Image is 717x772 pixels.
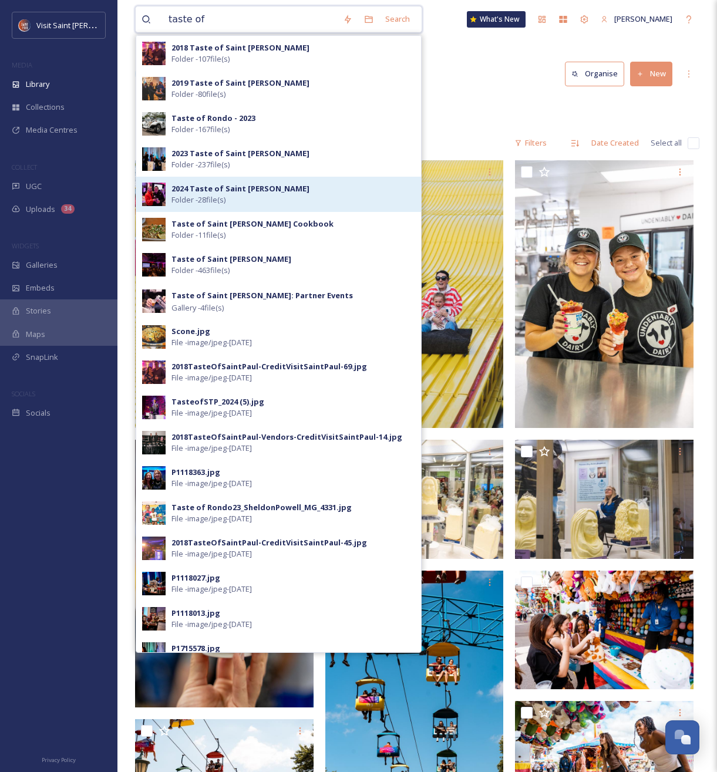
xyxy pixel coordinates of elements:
[142,431,166,454] img: 491ce542-27cd-4382-a5e1-6796ed92f884.jpg
[142,218,166,241] img: 20814d29-9436-4155-9993-c8cc994f35b7.jpg
[171,42,309,53] strong: 2018 Taste of Saint [PERSON_NAME]
[171,159,230,170] span: Folder - 237 file(s)
[142,466,166,490] img: dda50671-0467-4ce4-a48f-50271f63ae2d.jpg
[26,352,58,363] span: SnapLink
[26,181,42,192] span: UGC
[665,720,699,754] button: Open Chat
[142,42,166,65] img: 3589ef32-c9c9-40a0-8457-4366ab56f69e.jpg
[142,572,166,595] img: 02dd0a65-0227-45fd-b3fe-27667611049b.jpg
[171,113,255,123] strong: Taste of Rondo - 2023
[585,132,645,154] div: Date Created
[171,431,402,443] div: 2018TasteOfSaintPaul-Vendors-CreditVisitSaintPaul-14.jpg
[171,194,225,205] span: Folder - 28 file(s)
[135,137,163,149] span: 112 file s
[142,501,166,525] img: a92b3e91-f475-4112-8f0b-a7aa5e5f2b4f.jpg
[171,407,252,419] span: File - image/jpeg - [DATE]
[515,160,694,428] img: ext_1759785380.433993_maria.hayden@mnstatefair.org-MNSF2024-Berndt-7408178.jpg
[171,290,353,301] strong: Taste of Saint [PERSON_NAME]: Partner Events
[171,89,225,100] span: Folder - 80 file(s)
[142,396,166,419] img: 1a1a8b9b-a34c-4243-990f-f2a38f8682a1.jpg
[171,443,252,454] span: File - image/jpeg - [DATE]
[142,112,166,136] img: 55604770-73be-491c-a9b7-690ae75563d1.jpg
[12,241,39,250] span: WIDGETS
[171,326,210,337] div: Scone.jpg
[171,608,220,619] div: P1118013.jpg
[142,360,166,384] img: 3589ef32-c9c9-40a0-8457-4366ab56f69e.jpg
[171,254,291,264] strong: Taste of Saint [PERSON_NAME]
[26,282,55,294] span: Embeds
[467,11,526,28] a: What's New
[171,148,309,159] strong: 2023 Taste of Saint [PERSON_NAME]
[12,60,32,69] span: MEDIA
[171,218,334,229] strong: Taste of Saint [PERSON_NAME] Cookbook
[142,147,166,171] img: 14b1f472-c22e-4877-918b-c56119d008b4.jpg
[26,79,49,90] span: Library
[135,160,314,428] img: ext_1759785642.698313_maria.hayden@mnstatefair.org-MNSFKickOff2025-Berndt-7400130 (1).jpg
[171,643,220,654] div: P1715578.jpg
[171,77,309,88] strong: 2019 Taste of Saint [PERSON_NAME]
[379,8,416,31] div: Search
[171,230,225,241] span: Folder - 11 file(s)
[171,372,252,383] span: File - image/jpeg - [DATE]
[26,329,45,340] span: Maps
[135,440,314,707] img: ext_1759785379.64774_maria.hayden@mnstatefair.org-MNSF2024-Berndt-7408198.jpg
[26,102,65,113] span: Collections
[595,8,678,31] a: [PERSON_NAME]
[171,548,252,559] span: File - image/jpeg - [DATE]
[171,53,230,65] span: Folder - 107 file(s)
[171,124,230,135] span: Folder - 167 file(s)
[12,163,37,171] span: COLLECT
[142,607,166,631] img: 6a663596-33f1-452c-9c7b-8bdc795f3494.jpg
[36,19,130,31] span: Visit Saint [PERSON_NAME]
[614,14,672,24] span: [PERSON_NAME]
[142,537,166,560] img: 327afe49-5bd8-4b9a-a4f4-dec631673831.jpg
[142,253,166,277] img: 65c98dbf-d87d-498a-812b-59ec7df418c8.jpg
[171,584,252,595] span: File - image/jpeg - [DATE]
[142,183,166,206] img: e3f2f390-bda5-426c-8ba4-8b3ee1a12933.jpg
[42,756,76,764] span: Privacy Policy
[171,502,352,513] div: Taste of Rondo23_SheldonPowell_MG_4331.jpg
[565,62,624,86] button: Organise
[26,259,58,271] span: Galleries
[171,478,252,489] span: File - image/jpeg - [DATE]
[171,467,220,478] div: P1118363.jpg
[171,337,252,348] span: File - image/jpeg - [DATE]
[171,302,224,313] span: Gallery - 4 file(s)
[171,265,230,276] span: Folder - 463 file(s)
[19,19,31,31] img: Visit%20Saint%20Paul%20Updated%20Profile%20Image.jpg
[163,6,337,32] input: Search your library
[26,124,78,136] span: Media Centres
[171,396,264,407] div: TasteofSTP_2024 (5).jpg
[142,77,166,100] img: 79c450e7-c9b9-44c3-a7da-2d4a3bbdd3b5.jpg
[515,440,694,559] img: ext_1759785379.305203_maria.hayden@mnstatefair.org-MNSF2024-Berndt-7400957 (1).jpg
[515,571,694,690] img: ext_1759785377.056512_maria.hayden@mnstatefair.org-MNSF2025-Berndt-02280.jpg
[171,183,309,194] strong: 2024 Taste of Saint [PERSON_NAME]
[142,642,166,666] img: bca5aadf-43be-4c7e-9256-61b2892cce61.jpg
[171,572,220,584] div: P1118027.jpg
[42,752,76,766] a: Privacy Policy
[142,289,166,313] img: 0d196c09-16a1-448d-a3b8-abd1d784fc97.jpg
[171,513,252,524] span: File - image/jpeg - [DATE]
[12,389,35,398] span: SOCIALS
[26,204,55,215] span: Uploads
[509,132,553,154] div: Filters
[171,619,252,630] span: File - image/jpeg - [DATE]
[171,537,367,548] div: 2018TasteOfSaintPaul-CreditVisitSaintPaul-45.jpg
[142,325,166,349] img: 95bb75be-98c8-4ebc-a3c8-9a4b93f6a845.jpg
[26,407,51,419] span: Socials
[651,137,682,149] span: Select all
[171,361,367,372] div: 2018TasteOfSaintPaul-CreditVisitSaintPaul-69.jpg
[630,62,672,86] button: New
[26,305,51,316] span: Stories
[61,204,75,214] div: 34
